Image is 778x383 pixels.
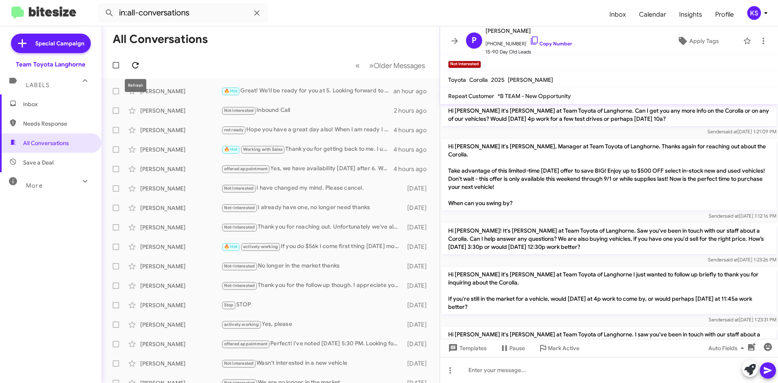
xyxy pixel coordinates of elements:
[723,128,737,135] span: said at
[140,126,221,134] div: [PERSON_NAME]
[23,120,92,128] span: Needs Response
[393,126,433,134] div: 4 hours ago
[140,282,221,290] div: [PERSON_NAME]
[224,127,244,133] span: not ready
[724,257,738,263] span: said at
[224,244,238,249] span: 🔥 Hot
[532,341,586,355] button: Mark Active
[140,359,221,368] div: [PERSON_NAME]
[125,79,146,92] div: Refresh
[224,322,259,327] span: actively working
[221,320,403,329] div: Yes, please
[689,34,719,48] span: Apply Tags
[140,243,221,251] div: [PERSON_NAME]
[140,321,221,329] div: [PERSON_NAME]
[374,61,425,70] span: Older Messages
[224,108,254,113] span: Not Interested
[440,341,493,355] button: Templates
[140,301,221,309] div: [PERSON_NAME]
[113,33,208,46] h1: All Conversations
[221,145,393,154] div: Thank you for getting back to me. I understand your position, but $40k OTD is above what I can do...
[485,48,572,56] span: 15-90 Day Old Leads
[221,359,403,368] div: Wasn't interested in a new vehicle
[16,60,85,68] div: Team Toyota Langhorne
[442,327,776,358] p: Hi [PERSON_NAME] it's [PERSON_NAME] at Team Toyota of Langhorne. I saw you've been in touch with ...
[140,204,221,212] div: [PERSON_NAME]
[364,57,430,74] button: Next
[403,204,433,212] div: [DATE]
[11,34,91,53] a: Special Campaign
[442,139,776,210] p: Hi [PERSON_NAME] it's [PERSON_NAME], Manager at Team Toyota of Langhorne. Thanks again for reachi...
[224,147,238,152] span: 🔥 Hot
[140,107,221,115] div: [PERSON_NAME]
[709,317,776,323] span: Sender [DATE] 1:23:31 PM
[707,128,776,135] span: Sender [DATE] 1:21:09 PM
[224,283,255,288] span: Not-Interested
[140,340,221,348] div: [PERSON_NAME]
[747,6,761,20] div: KS
[140,87,221,95] div: [PERSON_NAME]
[403,243,433,251] div: [DATE]
[469,76,488,83] span: Corolla
[369,60,374,71] span: »
[633,3,673,26] a: Calendar
[673,3,709,26] a: Insights
[140,165,221,173] div: [PERSON_NAME]
[442,223,776,254] p: Hi [PERSON_NAME]! It's [PERSON_NAME] at Team Toyota of Langhorne. Saw you've been in touch with o...
[224,225,255,230] span: Not-Interested
[393,145,433,154] div: 4 hours ago
[243,244,278,249] span: actively working
[442,267,776,314] p: Hi [PERSON_NAME] it's [PERSON_NAME] at Team Toyota of Langhorne I just wanted to follow up briefl...
[140,184,221,193] div: [PERSON_NAME]
[708,257,776,263] span: Sender [DATE] 1:23:26 PM
[224,88,238,94] span: 🔥 Hot
[447,341,487,355] span: Templates
[351,57,365,74] button: Previous
[221,184,403,193] div: I have changed my mind. Please cancel.
[224,341,268,347] span: offered appointment
[140,145,221,154] div: [PERSON_NAME]
[224,302,234,308] span: Stop
[224,361,254,366] span: Not Interested
[740,6,769,20] button: KS
[221,300,403,310] div: STOP
[393,87,433,95] div: an hour ago
[355,60,360,71] span: «
[403,321,433,329] div: [DATE]
[403,359,433,368] div: [DATE]
[403,223,433,231] div: [DATE]
[530,41,572,47] a: Copy Number
[725,317,739,323] span: said at
[603,3,633,26] a: Inbox
[548,341,579,355] span: Mark Active
[221,203,403,212] div: I already have one, no longer need thanks
[509,341,525,355] span: Pause
[403,262,433,270] div: [DATE]
[485,36,572,48] span: [PHONE_NUMBER]
[485,26,572,36] span: [PERSON_NAME]
[702,341,754,355] button: Auto Fields
[491,76,504,83] span: 2025
[221,125,393,135] div: Hope you have a great day also! When I am ready I will let you know what I am looking for.
[35,39,84,47] span: Special Campaign
[221,106,394,115] div: Inbound Call
[23,158,53,167] span: Save a Deal
[26,182,43,189] span: More
[394,107,433,115] div: 2 hours ago
[23,139,69,147] span: All Conversations
[448,76,466,83] span: Toyota
[351,57,430,74] nav: Page navigation example
[140,223,221,231] div: [PERSON_NAME]
[221,86,393,96] div: Great! We'll be ready for you at 5. Looking forward to your visit!
[709,3,740,26] a: Profile
[403,340,433,348] div: [DATE]
[708,341,747,355] span: Auto Fields
[224,263,255,269] span: Not-Interested
[498,92,571,100] span: *B TEAM - New Opportunity
[221,261,403,271] div: No longer in the market thanks
[221,164,393,173] div: Yes, we have availability [DATE] after 6. What time works best for you to bring in your Ford Esca...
